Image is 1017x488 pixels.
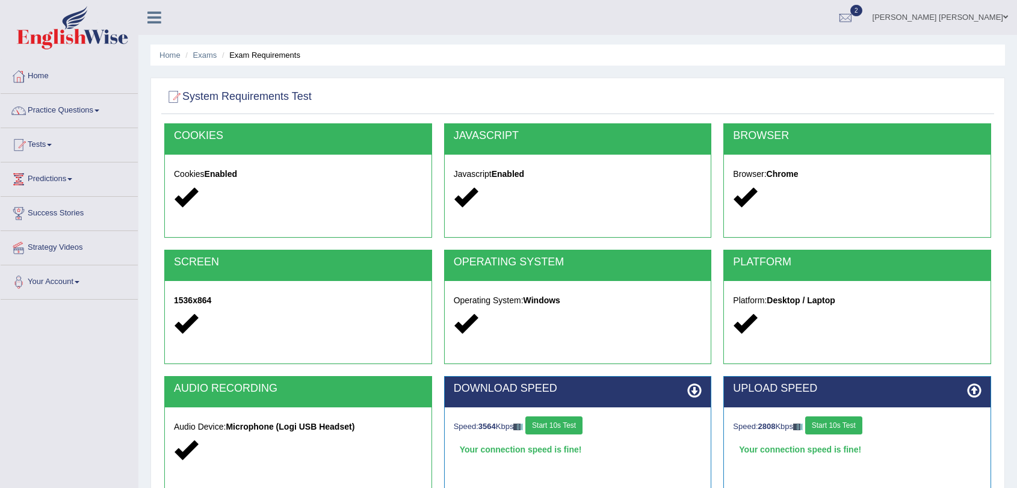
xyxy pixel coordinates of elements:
[733,170,981,179] h5: Browser:
[1,197,138,227] a: Success Stories
[1,60,138,90] a: Home
[174,256,422,268] h2: SCREEN
[174,422,422,431] h5: Audio Device:
[205,169,237,179] strong: Enabled
[454,296,702,305] h5: Operating System:
[793,424,803,430] img: ajax-loader-fb-connection.gif
[805,416,862,434] button: Start 10s Test
[454,383,702,395] h2: DOWNLOAD SPEED
[174,383,422,395] h2: AUDIO RECORDING
[850,5,862,16] span: 2
[758,422,776,431] strong: 2808
[226,422,354,431] strong: Microphone (Logi USB Headset)
[492,169,524,179] strong: Enabled
[733,416,981,437] div: Speed: Kbps
[1,94,138,124] a: Practice Questions
[733,383,981,395] h2: UPLOAD SPEED
[174,295,211,305] strong: 1536x864
[1,162,138,193] a: Predictions
[767,295,835,305] strong: Desktop / Laptop
[767,169,799,179] strong: Chrome
[525,416,583,434] button: Start 10s Test
[1,128,138,158] a: Tests
[1,265,138,295] a: Your Account
[454,416,702,437] div: Speed: Kbps
[733,440,981,459] div: Your connection speed is fine!
[733,130,981,142] h2: BROWSER
[454,256,702,268] h2: OPERATING SYSTEM
[174,130,422,142] h2: COOKIES
[733,256,981,268] h2: PLATFORM
[454,130,702,142] h2: JAVASCRIPT
[219,49,300,61] li: Exam Requirements
[524,295,560,305] strong: Windows
[513,424,523,430] img: ajax-loader-fb-connection.gif
[164,88,312,106] h2: System Requirements Test
[454,170,702,179] h5: Javascript
[454,440,702,459] div: Your connection speed is fine!
[159,51,181,60] a: Home
[478,422,496,431] strong: 3564
[733,296,981,305] h5: Platform:
[174,170,422,179] h5: Cookies
[1,231,138,261] a: Strategy Videos
[193,51,217,60] a: Exams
